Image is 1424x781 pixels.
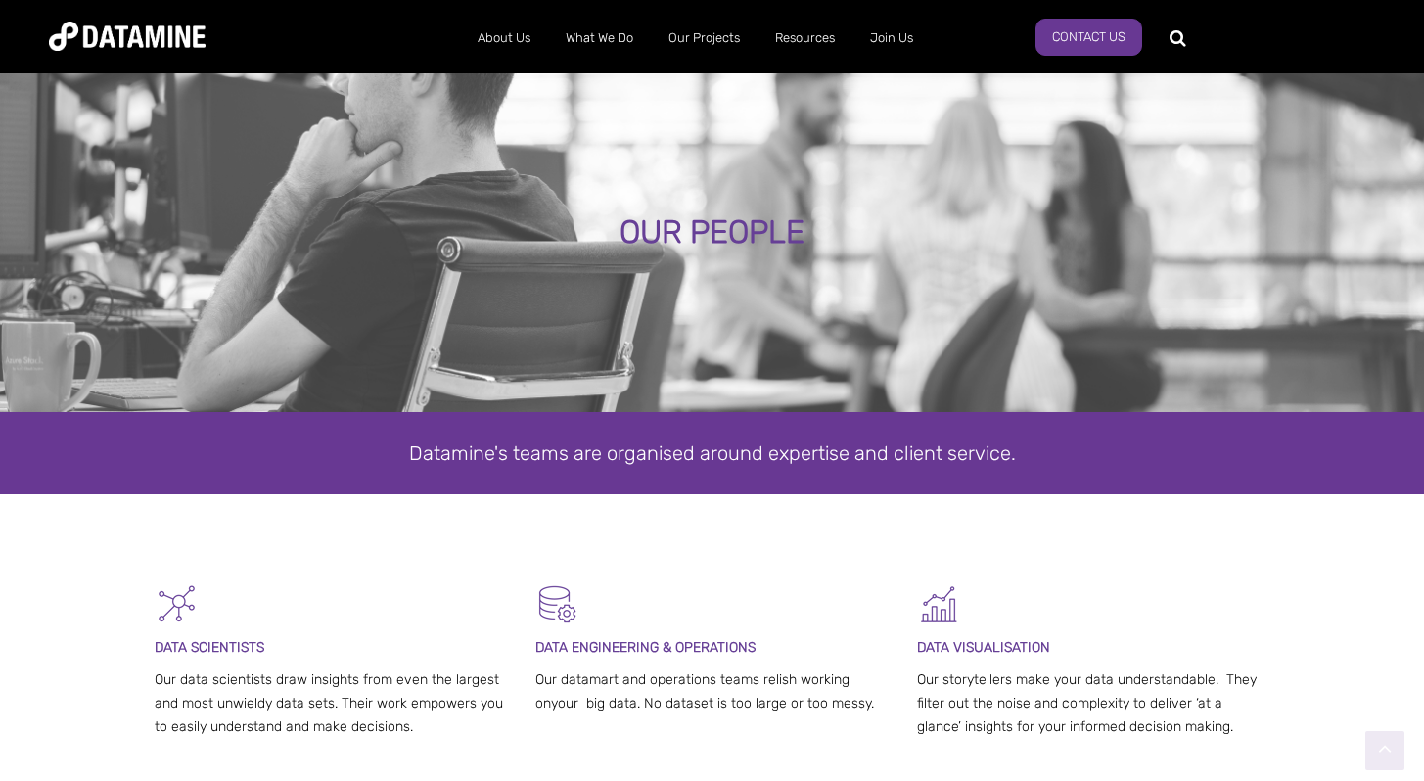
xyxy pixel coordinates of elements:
[409,441,1016,465] span: Datamine's teams are organised around expertise and client service.
[167,215,1257,251] div: OUR PEOPLE
[155,639,264,656] span: DATA SCIENTISTS
[917,582,961,626] img: Graph 5
[49,22,206,51] img: Datamine
[155,582,199,626] img: Graph - Network
[535,668,889,715] p: Our datamart and operations teams relish working onyour big data. No dataset is too large or too ...
[758,13,852,64] a: Resources
[917,668,1270,738] p: Our storytellers make your data understandable. They filter out the noise and complexity to deliv...
[1035,19,1142,56] a: Contact Us
[535,639,756,656] span: DATA ENGINEERING & OPERATIONS
[651,13,758,64] a: Our Projects
[852,13,931,64] a: Join Us
[548,13,651,64] a: What We Do
[917,639,1050,656] span: DATA VISUALISATION
[155,668,508,738] p: Our data scientists draw insights from even the largest and most unwieldy data sets. Their work e...
[460,13,548,64] a: About Us
[535,582,579,626] img: Datamart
